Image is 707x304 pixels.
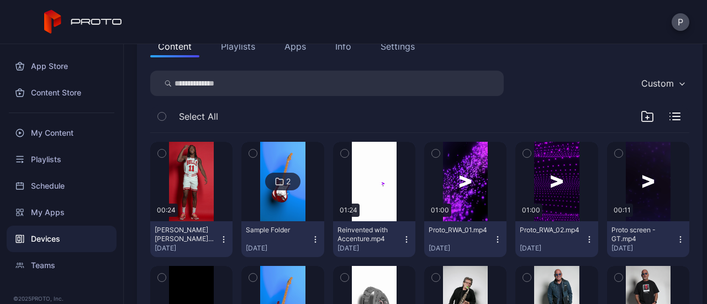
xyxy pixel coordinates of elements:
[641,78,674,89] div: Custom
[607,221,689,257] button: Proto screen - GT.mp4[DATE]
[155,226,215,243] div: CB Ayo Dosunmu 3.mp4
[7,79,117,106] a: Content Store
[179,110,218,123] span: Select All
[7,173,117,199] a: Schedule
[429,244,493,253] div: [DATE]
[213,35,263,57] button: Playlists
[424,221,506,257] button: Proto_RWA_01.mp4[DATE]
[241,221,324,257] button: Sample Folder[DATE]
[7,120,117,146] a: My Content
[155,244,219,253] div: [DATE]
[328,35,359,57] button: Info
[611,244,676,253] div: [DATE]
[672,13,689,31] button: P
[277,35,314,57] button: Apps
[335,40,351,53] div: Info
[337,226,398,243] div: Reinvented with Accenture.mp4
[7,53,117,79] a: App Store
[286,177,291,186] div: 2
[429,226,489,234] div: Proto_RWA_01.mp4
[520,226,581,234] div: Proto_RWA_02.mp4
[7,252,117,279] a: Teams
[373,35,423,57] button: Settings
[333,221,415,257] button: Reinvented with Accenture.mp4[DATE]
[7,146,117,173] a: Playlists
[520,244,584,253] div: [DATE]
[7,199,117,226] a: My Apps
[636,71,689,96] button: Custom
[381,40,415,53] div: Settings
[515,221,598,257] button: Proto_RWA_02.mp4[DATE]
[150,221,233,257] button: [PERSON_NAME] [PERSON_NAME] 3.mp4[DATE]
[150,35,199,57] button: Content
[7,226,117,252] a: Devices
[246,244,310,253] div: [DATE]
[611,226,672,243] div: Proto screen - GT.mp4
[337,244,402,253] div: [DATE]
[13,294,110,303] div: © 2025 PROTO, Inc.
[246,226,307,234] div: Sample Folder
